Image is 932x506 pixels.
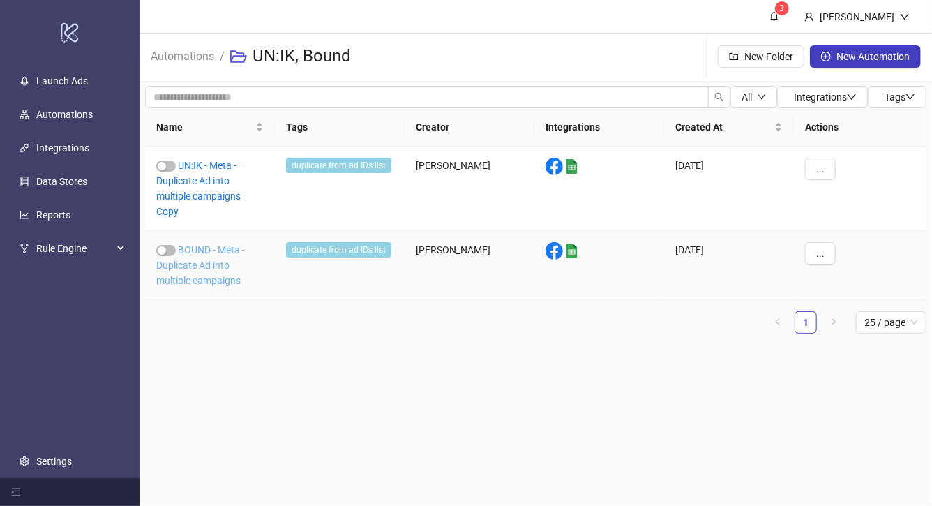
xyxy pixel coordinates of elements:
li: 1 [795,311,817,334]
th: Tags [275,108,405,147]
span: 3 [780,3,785,13]
a: 1 [795,312,816,333]
a: BOUND - Meta - Duplicate Ad into multiple campaigns [156,244,245,286]
button: Integrationsdown [777,86,868,108]
button: ... [805,242,836,265]
th: Creator [405,108,534,147]
span: Rule Engine [36,235,113,262]
div: [DATE] [664,147,794,231]
span: plus-circle [821,52,831,61]
span: menu-fold [11,487,21,497]
div: [PERSON_NAME] [405,147,534,231]
span: Created At [675,119,772,135]
span: fork [20,244,29,253]
a: Integrations [36,142,89,154]
button: left [767,311,789,334]
span: folder-open [230,48,247,65]
li: Next Page [822,311,845,334]
span: Name [156,119,253,135]
li: / [220,34,225,79]
span: Integrations [794,91,857,103]
a: Reports [36,209,70,221]
span: ... [816,163,825,174]
button: New Folder [718,45,804,68]
li: Previous Page [767,311,789,334]
div: [DATE] [664,231,794,300]
span: down [900,12,910,22]
a: Automations [148,47,217,63]
span: bell [769,11,779,21]
div: Page Size [856,311,926,334]
a: Launch Ads [36,75,88,87]
span: ... [816,248,825,259]
span: search [714,92,724,102]
span: 25 / page [864,312,918,333]
span: New Automation [836,51,910,62]
span: Tags [885,91,915,103]
sup: 3 [775,1,789,15]
span: duplicate from ad IDs list [286,242,391,258]
button: ... [805,158,836,180]
div: [PERSON_NAME] [405,231,534,300]
th: Actions [794,108,926,147]
span: duplicate from ad IDs list [286,158,391,173]
span: left [774,318,782,326]
a: Settings [36,456,72,467]
span: down [847,92,857,102]
div: [PERSON_NAME] [814,9,900,24]
th: Integrations [534,108,664,147]
a: UN:IK - Meta - Duplicate Ad into multiple campaigns Copy [156,160,241,217]
span: right [829,318,838,326]
th: Name [145,108,275,147]
a: Data Stores [36,176,87,187]
span: user [804,12,814,22]
span: down [905,92,915,102]
a: Automations [36,109,93,120]
button: New Automation [810,45,921,68]
button: right [822,311,845,334]
h3: UN:IK, Bound [253,45,351,68]
button: Alldown [730,86,777,108]
span: New Folder [744,51,793,62]
span: down [758,93,766,101]
span: folder-add [729,52,739,61]
button: Tagsdown [868,86,926,108]
th: Created At [664,108,794,147]
span: All [742,91,752,103]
